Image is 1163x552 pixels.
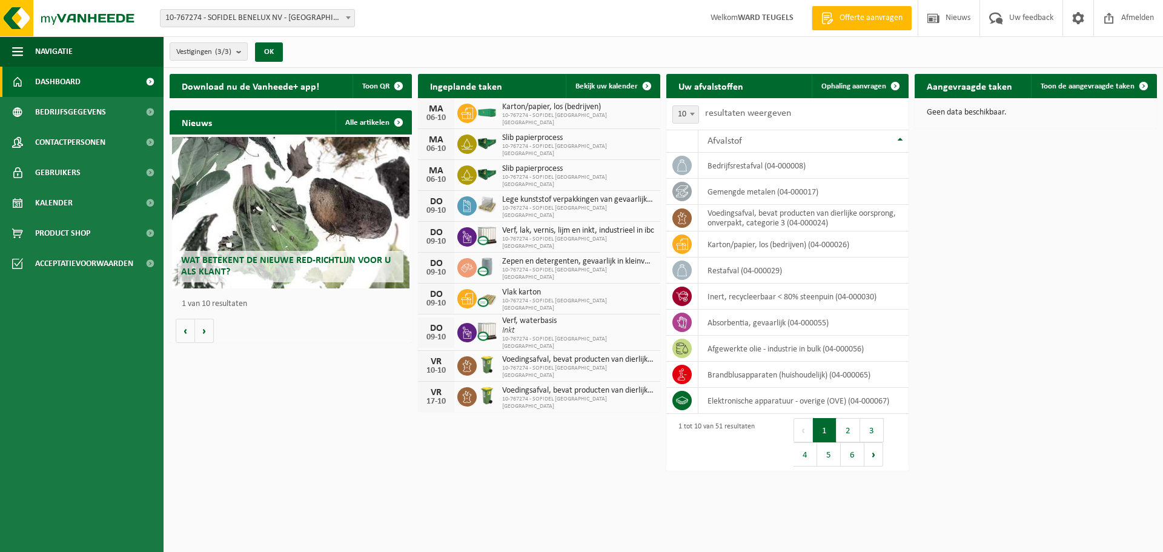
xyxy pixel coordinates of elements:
td: voedingsafval, bevat producten van dierlijke oorsprong, onverpakt, categorie 3 (04-000024) [698,205,909,231]
span: 10-767274 - SOFIDEL [GEOGRAPHIC_DATA] [GEOGRAPHIC_DATA] [502,205,654,219]
button: 3 [860,418,884,442]
img: PB-CU [477,287,497,308]
td: afgewerkte olie - industrie in bulk (04-000056) [698,336,909,362]
div: MA [424,135,448,145]
span: 10-767274 - SOFIDEL [GEOGRAPHIC_DATA] [GEOGRAPHIC_DATA] [502,112,654,127]
img: WB-0140-HPE-GN-50 [477,385,497,406]
span: Afvalstof [707,136,742,146]
a: Alle artikelen [336,110,411,135]
span: Verf, waterbasis [502,316,654,326]
button: 4 [794,442,817,467]
span: Slib papierprocess [502,133,654,143]
img: WB-0140-HPE-GN-50 [477,354,497,375]
span: Voedingsafval, bevat producten van dierlijke oorsprong, onverpakt, categorie 3 [502,386,654,396]
span: 10-767274 - SOFIDEL [GEOGRAPHIC_DATA] [GEOGRAPHIC_DATA] [502,143,654,158]
span: 10-767274 - SOFIDEL [GEOGRAPHIC_DATA] [GEOGRAPHIC_DATA] [502,396,654,410]
img: HK-XS-16-GN-00 [477,164,497,184]
span: Karton/papier, los (bedrijven) [502,102,654,112]
span: 10 [673,106,698,123]
span: Kalender [35,188,73,218]
div: VR [424,357,448,367]
div: 09-10 [424,299,448,308]
img: PB-IC-CU [477,225,497,246]
img: LP-LD-00200-CU [477,256,497,277]
span: Offerte aanvragen [837,12,906,24]
div: MA [424,104,448,114]
a: Bekijk uw kalender [566,74,659,98]
td: bedrijfsrestafval (04-000008) [698,153,909,179]
button: Toon QR [353,74,411,98]
span: 10-767274 - SOFIDEL [GEOGRAPHIC_DATA] [GEOGRAPHIC_DATA] [502,365,654,379]
h2: Nieuws [170,110,224,134]
span: Slib papierprocess [502,164,654,174]
p: 1 van 10 resultaten [182,300,406,308]
div: DO [424,228,448,238]
button: 1 [813,418,837,442]
td: absorbentia, gevaarlijk (04-000055) [698,310,909,336]
div: DO [424,290,448,299]
button: Volgende [195,319,214,343]
span: Lege kunststof verpakkingen van gevaarlijke stoffen [502,195,654,205]
span: 10 [672,105,699,124]
button: Vorige [176,319,195,343]
span: Voedingsafval, bevat producten van dierlijke oorsprong, onverpakt, categorie 3 [502,355,654,365]
button: Vestigingen(3/3) [170,42,248,61]
p: Geen data beschikbaar. [927,108,1145,117]
span: Bedrijfsgegevens [35,97,106,127]
button: OK [255,42,283,62]
a: Wat betekent de nieuwe RED-richtlijn voor u als klant? [172,137,409,288]
count: (3/3) [215,48,231,56]
strong: WARD TEUGELS [738,13,794,22]
span: Vlak karton [502,288,654,298]
div: DO [424,324,448,333]
div: DO [424,259,448,268]
h2: Uw afvalstoffen [666,74,755,98]
div: 06-10 [424,176,448,184]
div: 1 tot 10 van 51 resultaten [672,417,755,468]
a: Toon de aangevraagde taken [1031,74,1156,98]
span: Bekijk uw kalender [575,82,638,90]
span: Wat betekent de nieuwe RED-richtlijn voor u als klant? [181,256,391,277]
div: 09-10 [424,238,448,246]
span: Zepen en detergenten, gevaarlijk in kleinverpakking [502,257,654,267]
span: 10-767274 - SOFIDEL BENELUX NV - DUFFEL [160,9,355,27]
td: elektronische apparatuur - overige (OVE) (04-000067) [698,388,909,414]
button: 6 [841,442,864,467]
span: Acceptatievoorwaarden [35,248,133,279]
label: resultaten weergeven [705,108,791,118]
h2: Ingeplande taken [418,74,514,98]
div: 06-10 [424,145,448,153]
button: Next [864,442,883,467]
img: PB-IC-CU [477,321,497,342]
span: Dashboard [35,67,81,97]
img: LP-PA-00000-WDN-11 [477,195,497,215]
h2: Download nu de Vanheede+ app! [170,74,331,98]
button: 2 [837,418,860,442]
td: brandblusapparaten (huishoudelijk) (04-000065) [698,362,909,388]
span: 10-767274 - SOFIDEL [GEOGRAPHIC_DATA] [GEOGRAPHIC_DATA] [502,267,654,281]
div: MA [424,166,448,176]
span: 10-767274 - SOFIDEL [GEOGRAPHIC_DATA] [GEOGRAPHIC_DATA] [502,236,654,250]
img: HK-XC-30-GN-00 [477,107,497,118]
div: 17-10 [424,397,448,406]
h2: Aangevraagde taken [915,74,1024,98]
span: Product Shop [35,218,90,248]
span: Navigatie [35,36,73,67]
span: 10-767274 - SOFIDEL [GEOGRAPHIC_DATA] [GEOGRAPHIC_DATA] [502,298,654,312]
div: DO [424,197,448,207]
span: 10-767274 - SOFIDEL [GEOGRAPHIC_DATA] [GEOGRAPHIC_DATA] [502,336,654,350]
button: 5 [817,442,841,467]
div: 09-10 [424,207,448,215]
span: Ophaling aanvragen [821,82,886,90]
span: Vestigingen [176,43,231,61]
td: restafval (04-000029) [698,258,909,284]
td: gemengde metalen (04-000017) [698,179,909,205]
a: Ophaling aanvragen [812,74,907,98]
img: HK-XS-16-GN-00 [477,133,497,153]
span: Gebruikers [35,158,81,188]
span: Toon de aangevraagde taken [1041,82,1135,90]
td: karton/papier, los (bedrijven) (04-000026) [698,231,909,258]
i: Inkt [502,326,515,335]
span: 10-767274 - SOFIDEL [GEOGRAPHIC_DATA] [GEOGRAPHIC_DATA] [502,174,654,188]
div: 09-10 [424,268,448,277]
